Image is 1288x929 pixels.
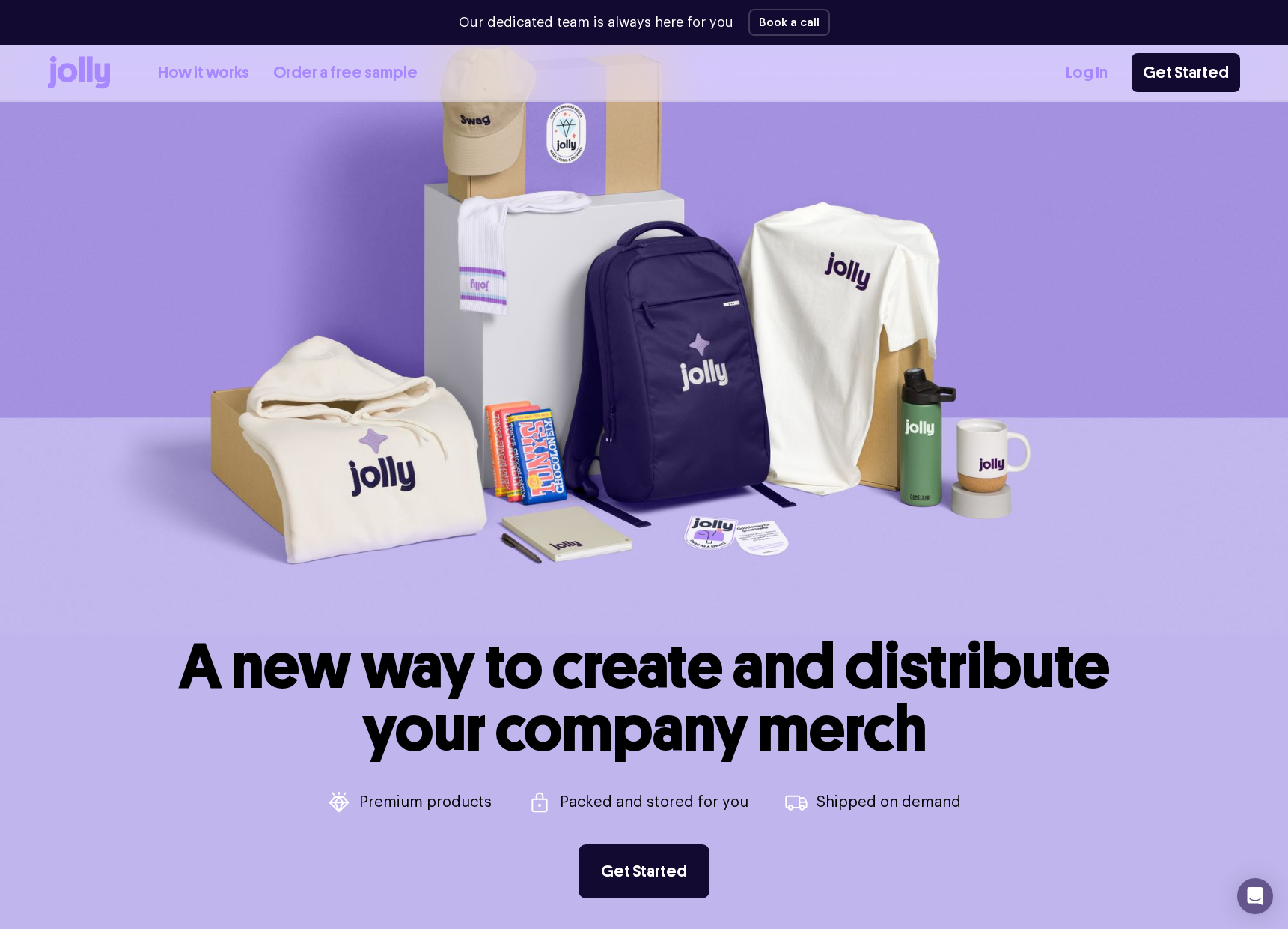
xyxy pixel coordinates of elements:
a: Get Started [1132,53,1240,92]
h1: A new way to create and distribute your company merch [179,635,1110,760]
a: Order a free sample [273,61,418,85]
div: Open Intercom Messenger [1237,878,1273,914]
a: How it works [158,61,249,85]
p: Our dedicated team is always here for you [459,13,733,33]
p: Packed and stored for you [560,795,748,810]
p: Shipped on demand [817,795,961,810]
button: Book a call [748,9,830,36]
a: Get Started [579,844,709,898]
p: Premium products [359,795,492,810]
a: Log In [1066,61,1108,85]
